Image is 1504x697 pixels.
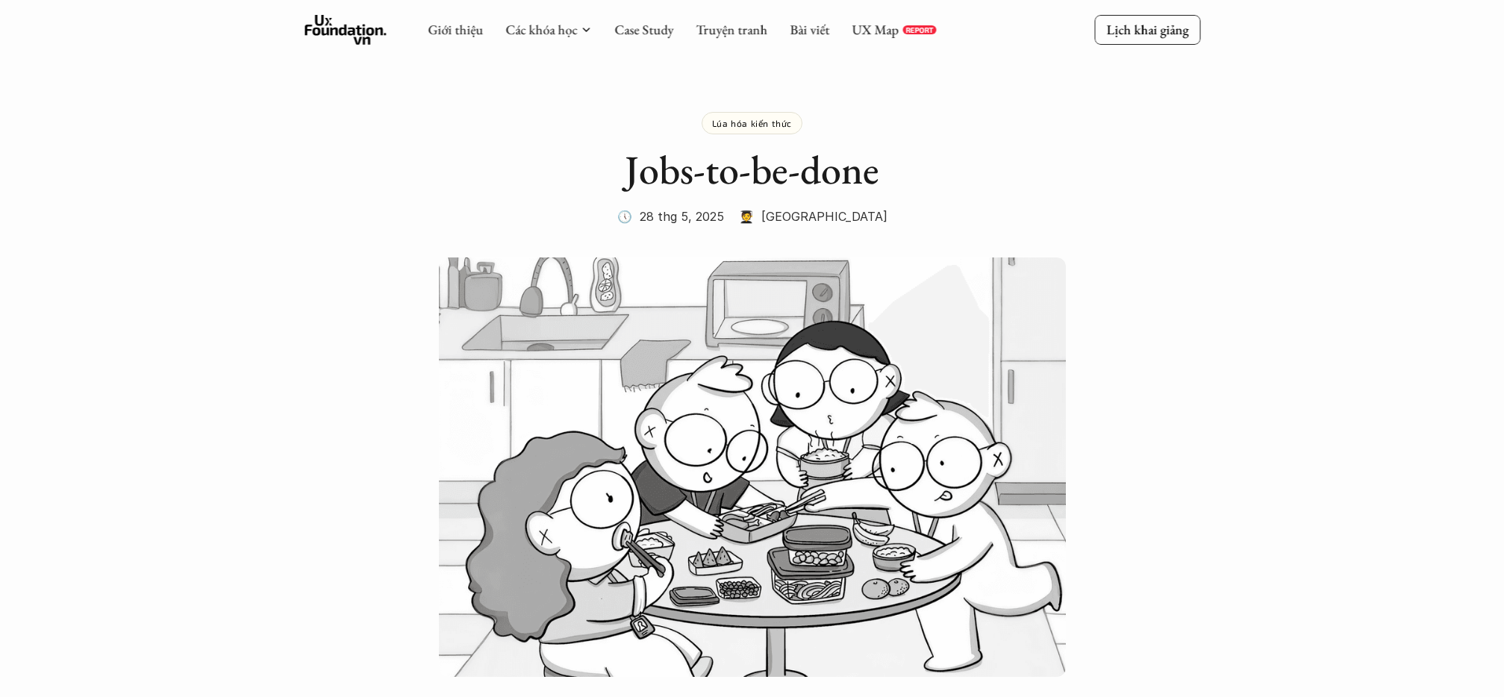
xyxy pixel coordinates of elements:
[712,118,792,128] p: Lúa hóa kiến thức
[454,146,1051,194] h1: Jobs-to-be-done
[905,25,933,34] p: REPORT
[428,21,483,38] a: Giới thiệu
[852,21,899,38] a: UX Map
[1094,15,1200,44] a: Lịch khai giảng
[505,21,577,38] a: Các khóa học
[1106,21,1188,38] p: Lịch khai giảng
[739,205,887,228] p: 🧑‍🎓 [GEOGRAPHIC_DATA]
[696,21,767,38] a: Truyện tranh
[617,205,724,228] p: 🕔 28 thg 5, 2025
[614,21,673,38] a: Case Study
[902,25,936,34] a: REPORT
[790,21,829,38] a: Bài viết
